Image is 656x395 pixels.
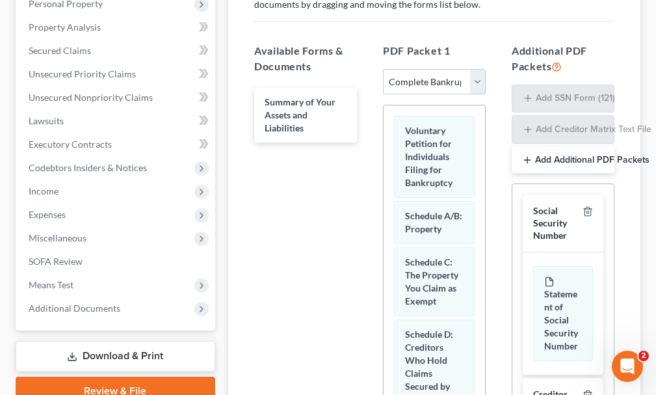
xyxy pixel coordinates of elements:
span: Voluntary Petition for Individuals Filing for Bankruptcy [405,125,453,188]
span: Additional Documents [29,303,120,314]
button: Add Creditor Matrix Text File [512,115,614,144]
span: Summary of Your Assets and Liabilities [265,96,335,133]
a: Secured Claims [18,39,215,62]
button: Add SSN Form (121) [512,85,614,113]
a: Unsecured Priority Claims [18,62,215,86]
a: Executory Contracts [18,133,215,156]
a: Download & Print [16,341,215,372]
h5: PDF Packet 1 [383,43,486,59]
iframe: Intercom live chat [612,351,643,382]
a: Unsecured Nonpriority Claims [18,86,215,109]
h5: Additional PDF Packets [512,43,614,74]
span: Miscellaneous [29,232,86,243]
h5: Available Forms & Documents [254,43,357,74]
span: Executory Contracts [29,139,112,150]
span: Property Analysis [29,21,101,33]
span: Lawsuits [29,115,64,126]
span: Expenses [29,209,66,220]
span: Secured Claims [29,45,91,56]
span: Schedule A/B: Property [405,210,462,234]
span: Income [29,185,59,197]
a: SOFA Review [18,250,215,273]
span: Schedule C: The Property You Claim as Exempt [405,256,458,306]
a: Lawsuits [18,109,215,133]
span: Codebtors Insiders & Notices [29,162,147,173]
span: SOFA Review [29,256,83,267]
a: Property Analysis [18,16,215,39]
span: Unsecured Nonpriority Claims [29,92,153,103]
div: Statement of Social Security Number [533,266,593,361]
span: Means Test [29,279,73,290]
span: Unsecured Priority Claims [29,68,136,79]
button: Add Additional PDF Packets [512,146,614,174]
span: 2 [638,351,649,361]
div: Social Security Number [533,205,577,241]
